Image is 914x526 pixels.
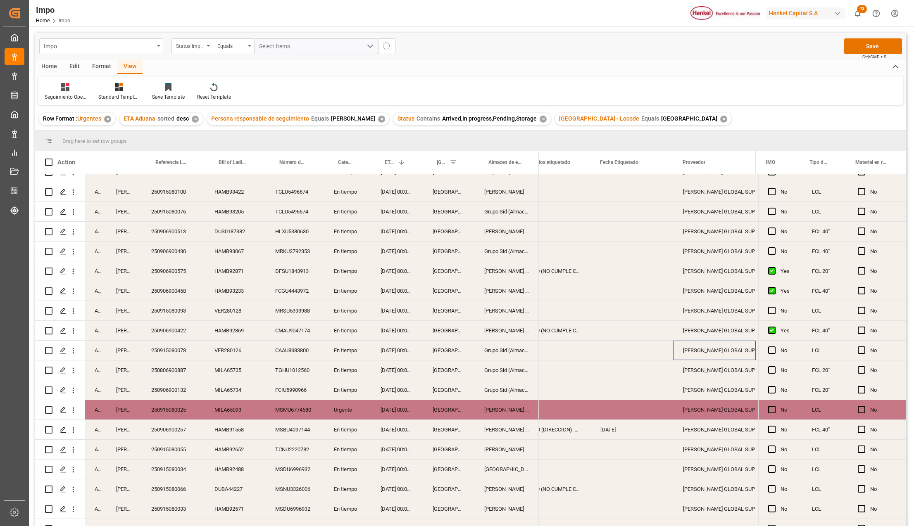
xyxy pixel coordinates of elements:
[423,301,474,320] div: [GEOGRAPHIC_DATA]
[205,341,265,360] div: VER280126
[423,420,474,439] div: [GEOGRAPHIC_DATA]
[844,38,902,54] button: Save
[758,499,906,519] div: Press SPACE to select this row.
[756,440,818,459] div: 4578316921
[802,400,848,419] div: LCL
[141,321,205,340] div: 250906900422
[756,321,818,340] div: 4578352127
[324,182,371,201] div: En tiempo
[43,115,77,122] span: Row Format :
[802,360,848,380] div: FCL 20"
[35,301,539,321] div: Press SPACE to select this row.
[488,159,521,165] span: Almacen de entrega
[474,301,539,320] div: [PERSON_NAME] Tlalnepantla
[176,40,204,50] div: Status Importación
[756,222,818,241] div: 4578404562
[35,202,539,222] div: Press SPACE to select this row.
[802,321,848,340] div: FCL 40"
[661,115,717,122] span: [GEOGRAPHIC_DATA]
[106,242,141,261] div: [PERSON_NAME]
[324,281,371,301] div: En tiempo
[124,115,155,122] span: ETA Aduana
[423,281,474,301] div: [GEOGRAPHIC_DATA]
[802,202,848,221] div: LCL
[324,499,371,519] div: En tiempo
[205,261,265,281] div: HAMB92871
[683,159,705,165] span: Proveedor
[756,420,818,439] div: 4578382510
[106,321,141,340] div: [PERSON_NAME]
[265,202,324,221] div: TCLU5496674
[758,182,906,202] div: Press SPACE to select this row.
[106,341,141,360] div: [PERSON_NAME]
[62,138,127,144] span: Drag here to set row groups
[106,182,141,201] div: [PERSON_NAME]
[756,460,818,479] div: 4578344120
[106,261,141,281] div: [PERSON_NAME]
[378,116,385,123] div: ✕
[106,281,141,301] div: [PERSON_NAME]
[324,460,371,479] div: En tiempo
[474,202,539,221] div: Grupo Sid (Almacenaje y Distribucion AVIOR)
[371,341,423,360] div: [DATE] 00:00:00
[324,479,371,499] div: En tiempo
[141,420,205,439] div: 250906900257
[36,4,70,16] div: Impo
[265,261,324,281] div: DFSU1843913
[211,115,309,122] span: Persona responsable de seguimiento
[683,262,746,281] div: [PERSON_NAME] GLOBAL SUPPLY CHAIN B.V.
[474,380,539,400] div: Grupo Sid (Almacenaje y Distribucion AVIOR)
[36,18,50,24] a: Home
[371,261,423,281] div: [DATE] 00:00:00
[857,5,867,13] span: 43
[265,400,324,419] div: MSMU6774680
[205,420,265,439] div: HAMB91558
[371,479,423,499] div: [DATE] 00:00:00
[155,159,187,165] span: Referencia Leschaco
[371,499,423,519] div: [DATE] 00:00:00
[141,499,205,519] div: 250915080033
[559,115,639,122] span: [GEOGRAPHIC_DATA] - Locode
[802,460,848,479] div: LCL
[35,341,539,360] div: Press SPACE to select this row.
[265,460,324,479] div: MSDU6996932
[423,380,474,400] div: [GEOGRAPHIC_DATA]
[867,4,885,23] button: Help Center
[870,222,896,241] div: No
[141,202,205,221] div: 250915080076
[205,321,265,340] div: HAMB92869
[508,261,590,281] div: NOM 050 (NO CUMPLE CON NOM). SOLICITADAS
[85,440,106,459] div: Arrived
[756,242,818,261] div: 4578278044
[141,301,205,320] div: 250915080093
[758,420,906,440] div: Press SPACE to select this row.
[265,222,324,241] div: HLXU5380630
[474,321,539,340] div: [PERSON_NAME] Tlalnepantla
[423,261,474,281] div: [GEOGRAPHIC_DATA]
[683,182,746,201] div: [PERSON_NAME] GLOBAL SUPPLY CHAIN B.V.
[758,202,906,222] div: Press SPACE to select this row.
[423,202,474,221] div: [GEOGRAPHIC_DATA]
[437,159,446,165] span: [GEOGRAPHIC_DATA] - Locode
[758,261,906,281] div: Press SPACE to select this row.
[758,460,906,479] div: Press SPACE to select this row.
[371,202,423,221] div: [DATE] 00:00:00
[371,222,423,241] div: [DATE] 00:00:00
[781,182,792,201] div: No
[848,4,867,23] button: show 43 new notifications
[758,400,906,420] div: Press SPACE to select this row.
[141,281,205,301] div: 250906900458
[758,479,906,499] div: Press SPACE to select this row.
[802,440,848,459] div: LCL
[141,222,205,241] div: 250906900513
[324,321,371,340] div: En tiempo
[85,182,106,201] div: Arrived
[265,301,324,320] div: MRSU5393988
[802,301,848,320] div: LCL
[324,380,371,400] div: En tiempo
[683,242,746,261] div: [PERSON_NAME] GLOBAL SUPPLY CHAIN B.V.
[205,400,265,419] div: MILA65093
[63,60,86,74] div: Edit
[141,440,205,459] div: 250915080055
[683,222,746,241] div: [PERSON_NAME] GLOBAL SUPPLY CHAIN B.V.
